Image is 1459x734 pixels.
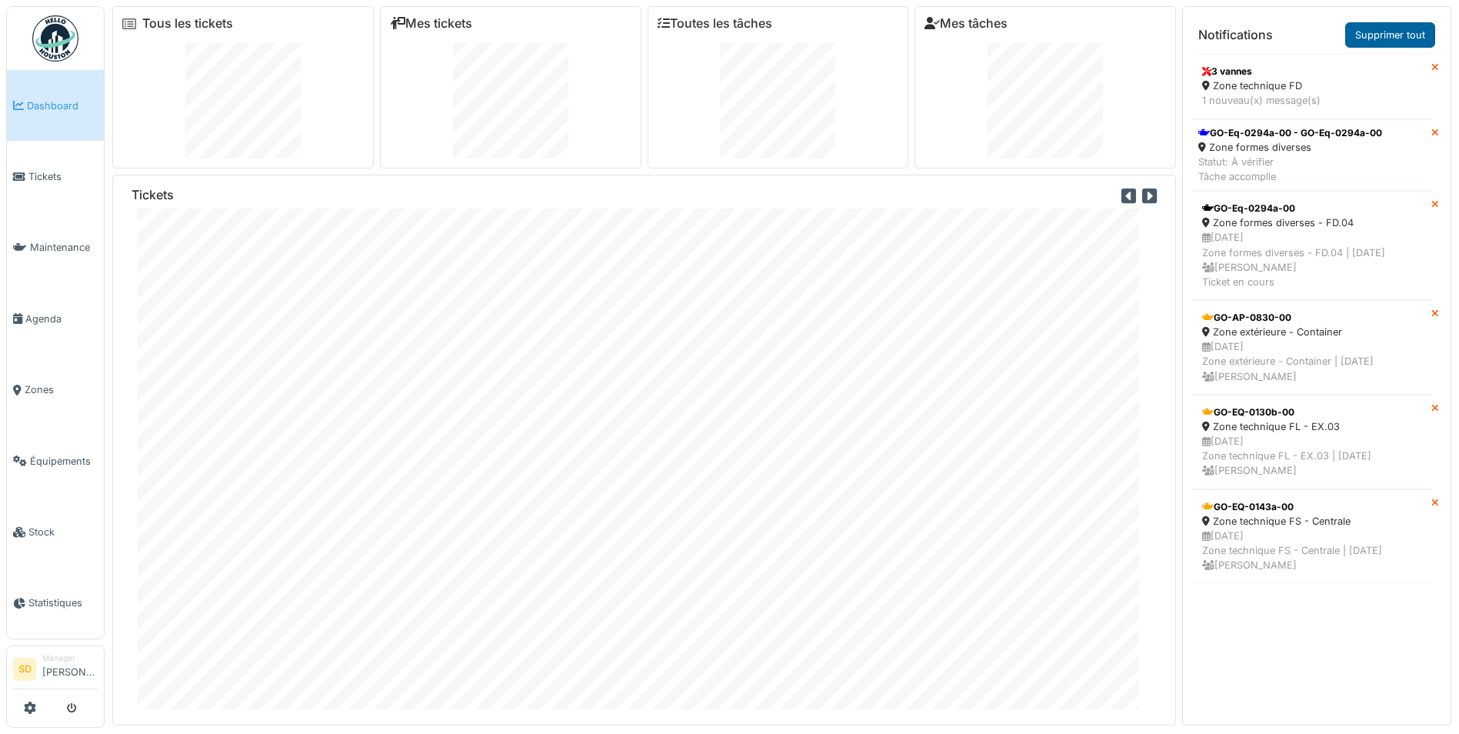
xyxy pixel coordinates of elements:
[28,169,98,184] span: Tickets
[7,496,104,567] a: Stock
[1202,311,1421,325] div: GO-AP-0830-00
[1202,78,1421,93] div: Zone technique FD
[7,425,104,496] a: Équipements
[1202,339,1421,384] div: [DATE] Zone extérieure - Container | [DATE] [PERSON_NAME]
[32,15,78,62] img: Badge_color-CXgf-gQk.svg
[924,16,1008,31] a: Mes tâches
[1202,419,1421,434] div: Zone technique FL - EX.03
[28,525,98,539] span: Stock
[7,283,104,354] a: Agenda
[25,312,98,326] span: Agenda
[7,70,104,141] a: Dashboard
[1202,405,1421,419] div: GO-EQ-0130b-00
[1198,28,1273,42] h6: Notifications
[1192,54,1431,118] a: 3 vannes Zone technique FD 1 nouveau(x) message(s)
[27,98,98,113] span: Dashboard
[13,658,36,681] li: SD
[7,355,104,425] a: Zones
[1198,140,1382,155] div: Zone formes diverses
[42,652,98,686] li: [PERSON_NAME]
[1202,215,1421,230] div: Zone formes diverses - FD.04
[1198,126,1382,140] div: GO-Eq-0294a-00 - GO-Eq-0294a-00
[42,652,98,664] div: Manager
[7,212,104,283] a: Maintenance
[7,141,104,212] a: Tickets
[25,382,98,397] span: Zones
[1192,119,1431,192] a: GO-Eq-0294a-00 - GO-Eq-0294a-00 Zone formes diverses Statut: À vérifierTâche accomplie
[13,652,98,689] a: SD Manager[PERSON_NAME]
[1192,191,1431,300] a: GO-Eq-0294a-00 Zone formes diverses - FD.04 [DATE]Zone formes diverses - FD.04 | [DATE] [PERSON_N...
[1202,500,1421,514] div: GO-EQ-0143a-00
[1202,65,1421,78] div: 3 vannes
[1345,22,1435,48] a: Supprimer tout
[1192,489,1431,584] a: GO-EQ-0143a-00 Zone technique FS - Centrale [DATE]Zone technique FS - Centrale | [DATE] [PERSON_N...
[1202,230,1421,289] div: [DATE] Zone formes diverses - FD.04 | [DATE] [PERSON_NAME] Ticket en cours
[658,16,772,31] a: Toutes les tâches
[1202,202,1421,215] div: GO-Eq-0294a-00
[30,240,98,255] span: Maintenance
[1192,300,1431,395] a: GO-AP-0830-00 Zone extérieure - Container [DATE]Zone extérieure - Container | [DATE] [PERSON_NAME]
[1202,434,1421,479] div: [DATE] Zone technique FL - EX.03 | [DATE] [PERSON_NAME]
[1192,395,1431,489] a: GO-EQ-0130b-00 Zone technique FL - EX.03 [DATE]Zone technique FL - EX.03 | [DATE] [PERSON_NAME]
[132,188,174,202] h6: Tickets
[1202,529,1421,573] div: [DATE] Zone technique FS - Centrale | [DATE] [PERSON_NAME]
[1202,514,1421,529] div: Zone technique FS - Centrale
[30,454,98,469] span: Équipements
[1198,155,1382,184] div: Statut: À vérifier Tâche accomplie
[142,16,233,31] a: Tous les tickets
[28,596,98,610] span: Statistiques
[1202,325,1421,339] div: Zone extérieure - Container
[1202,93,1421,108] div: 1 nouveau(x) message(s)
[390,16,472,31] a: Mes tickets
[7,568,104,639] a: Statistiques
